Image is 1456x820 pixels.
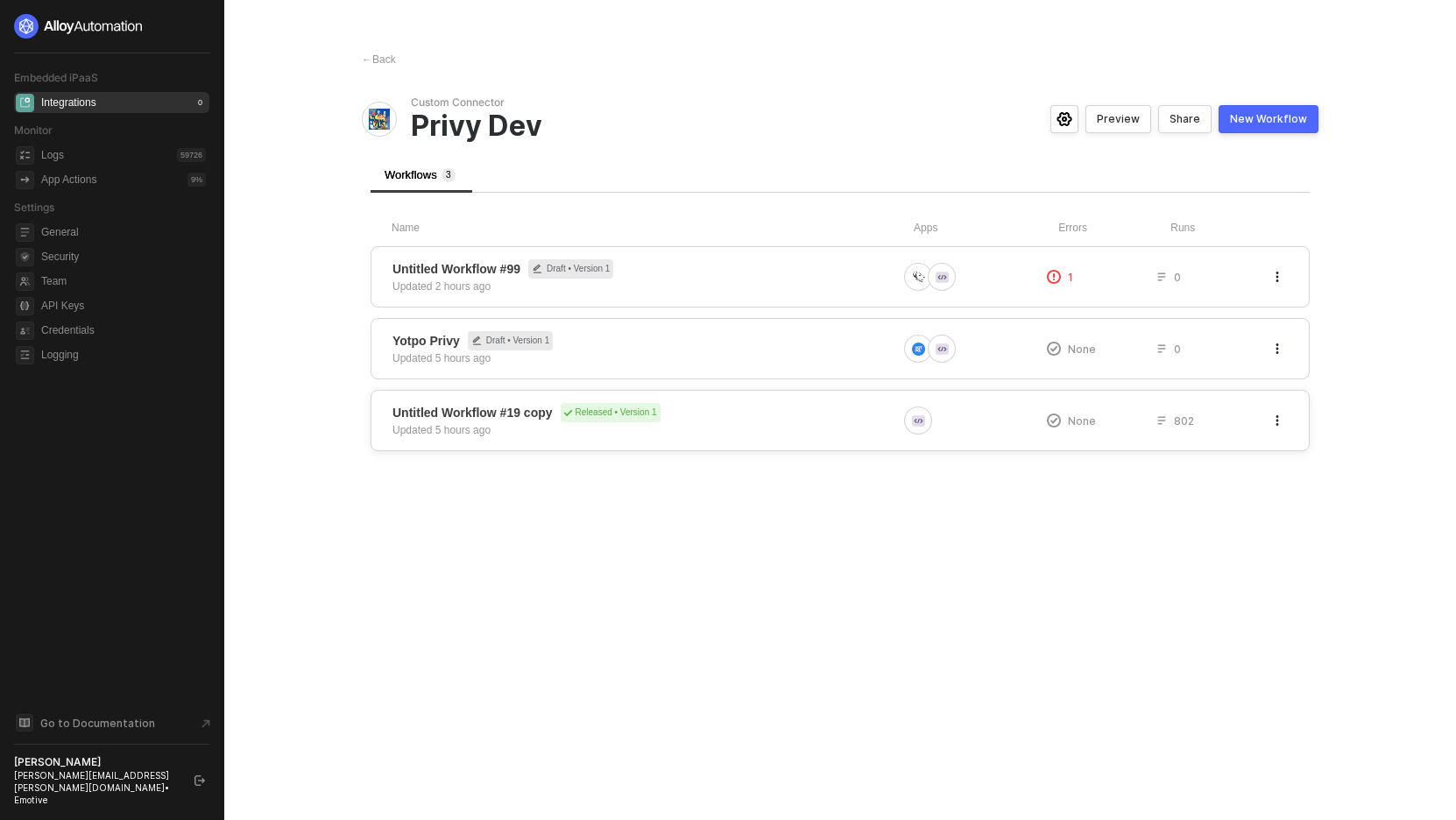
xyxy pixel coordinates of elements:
span: 0 [1174,270,1181,285]
img: icon [912,271,925,284]
img: icon [912,343,925,356]
span: icon-list [1156,343,1167,354]
img: integration-icon [369,109,390,130]
span: Credentials [41,320,206,341]
span: icon-exclamation [1047,414,1061,428]
span: Draft • Version 1 [528,259,613,279]
span: General [41,222,206,243]
div: Logs [41,148,64,163]
span: 3 [446,170,451,180]
span: icon-exclamation [1047,342,1061,356]
div: Back [362,53,396,67]
span: ← [362,53,372,66]
span: Untitled Workflow #19 copy [392,404,553,421]
span: None [1068,342,1096,357]
img: logo [14,14,144,39]
div: 59726 [177,148,206,162]
span: icon-list [1156,272,1167,282]
span: 802 [1174,414,1194,428]
div: 9 % [187,173,206,187]
div: Apps [914,221,1058,236]
div: Integrations [41,95,96,110]
div: Updated 5 hours ago [392,350,491,366]
span: Draft • Version 1 [468,331,553,350]
span: integrations [16,94,34,112]
span: icon-logs [16,146,34,165]
span: Custom Connector [411,95,912,110]
span: Settings [14,201,54,214]
div: Runs [1170,221,1289,236]
span: general [16,223,34,242]
span: Monitor [14,124,53,137]
div: 0 [194,95,206,110]
span: API Keys [41,295,206,316]
span: Embedded iPaaS [14,71,98,84]
span: credentials [16,322,34,340]
div: Name [392,221,914,236]
div: [PERSON_NAME] [14,755,179,769]
span: Untitled Workflow #99 [392,260,520,278]
span: logging [16,346,34,364]
span: Security [41,246,206,267]
span: icon-exclamation [1047,270,1061,284]
span: Logging [41,344,206,365]
div: Updated 5 hours ago [392,422,491,438]
button: Preview [1085,105,1151,133]
span: documentation [16,714,33,732]
div: Preview [1097,112,1140,126]
span: icon-list [1156,415,1167,426]
span: Yotpo Privy [392,332,460,350]
span: document-arrow [197,715,215,732]
span: 1 [1068,270,1073,285]
div: Share [1170,112,1200,126]
span: Workflows [385,168,456,181]
span: icon-app-actions [16,171,34,189]
span: api-key [16,297,34,315]
div: App Actions [41,173,96,187]
span: security [16,248,34,266]
span: logout [194,775,205,786]
img: icon [936,271,949,284]
span: Privy Dev [411,110,912,143]
div: Errors [1058,221,1170,236]
span: 0 [1174,342,1181,357]
button: New Workflow [1219,105,1318,133]
div: New Workflow [1230,112,1307,126]
a: logo [14,14,209,39]
img: icon [936,343,949,356]
a: Knowledge Base [14,712,210,733]
span: Go to Documentation [40,716,155,731]
span: icon-settings [1057,112,1072,126]
span: team [16,272,34,291]
span: Team [41,271,206,292]
img: icon [912,414,925,428]
div: [PERSON_NAME][EMAIL_ADDRESS][PERSON_NAME][DOMAIN_NAME] • Emotive [14,769,179,806]
div: Released • Version 1 [561,403,661,422]
div: Updated 2 hours ago [392,279,491,294]
span: None [1068,414,1096,428]
button: Share [1158,105,1212,133]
